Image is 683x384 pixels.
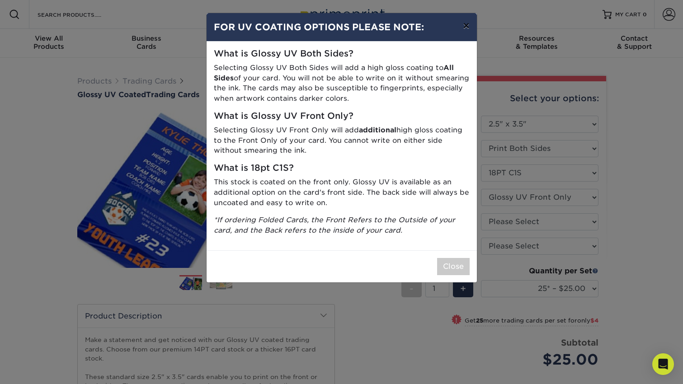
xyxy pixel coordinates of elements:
i: *If ordering Folded Cards, the Front Refers to the Outside of your card, and the Back refers to t... [214,215,455,234]
h5: What is Glossy UV Both Sides? [214,49,470,59]
strong: All Sides [214,63,454,82]
p: Selecting Glossy UV Front Only will add high gloss coating to the Front Only of your card. You ca... [214,125,470,156]
button: × [456,13,476,38]
h4: FOR UV COATING OPTIONS PLEASE NOTE: [214,20,470,34]
h5: What is 18pt C1S? [214,163,470,173]
button: Close [437,258,470,275]
h5: What is Glossy UV Front Only? [214,111,470,122]
p: Selecting Glossy UV Both Sides will add a high gloss coating to of your card. You will not be abl... [214,63,470,104]
p: This stock is coated on the front only. Glossy UV is available as an additional option on the car... [214,177,470,208]
div: Open Intercom Messenger [652,353,674,375]
strong: additional [359,126,396,134]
